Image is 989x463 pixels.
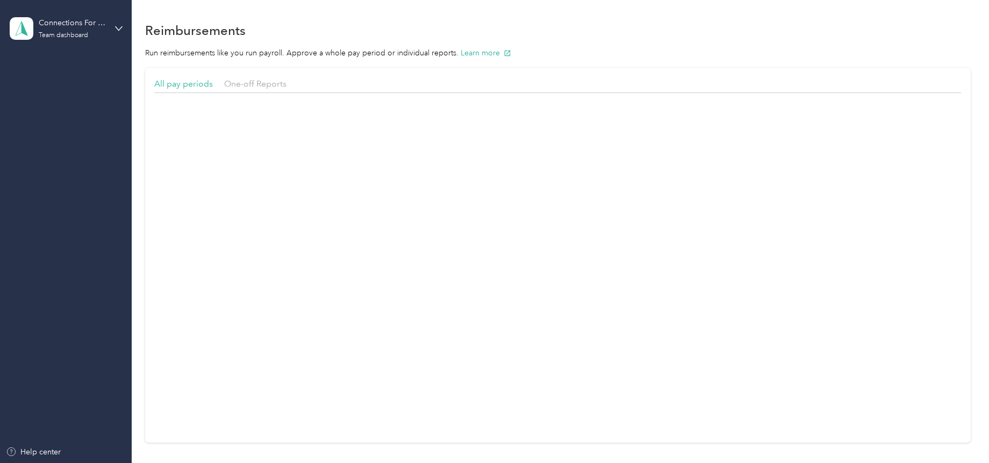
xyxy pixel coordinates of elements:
[145,47,971,59] p: Run reimbursements like you run payroll. Approve a whole pay period or individual reports.
[929,403,989,463] iframe: Everlance-gr Chat Button Frame
[145,25,246,36] h1: Reimbursements
[39,17,106,29] div: Connections For Families Society
[461,47,511,59] button: Learn more
[39,32,88,39] div: Team dashboard
[154,79,213,89] span: All pay periods
[224,79,286,89] span: One-off Reports
[6,446,61,458] button: Help center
